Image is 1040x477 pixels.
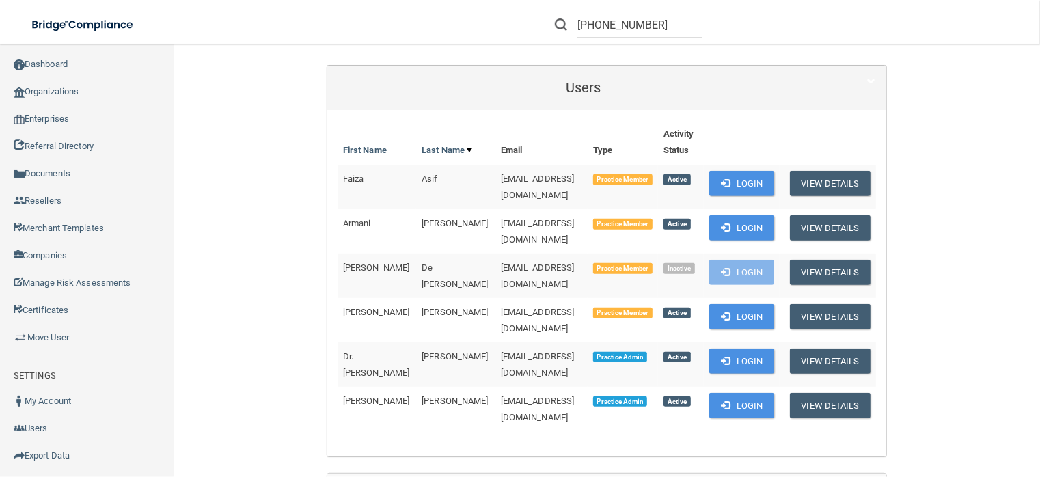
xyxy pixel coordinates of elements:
[663,352,691,363] span: Active
[593,396,647,407] span: Practice Admin
[790,215,871,241] button: View Details
[338,72,876,103] a: Users
[422,396,488,406] span: [PERSON_NAME]
[501,307,575,333] span: [EMAIL_ADDRESS][DOMAIN_NAME]
[593,174,653,185] span: Practice Member
[593,352,647,363] span: Practice Admin
[658,120,704,165] th: Activity Status
[709,304,774,329] button: Login
[422,351,488,362] span: [PERSON_NAME]
[343,396,409,406] span: [PERSON_NAME]
[14,169,25,180] img: icon-documents.8dae5593.png
[343,351,409,378] span: Dr. [PERSON_NAME]
[14,331,27,344] img: briefcase.64adab9b.png
[14,195,25,206] img: ic_reseller.de258add.png
[14,115,25,124] img: enterprise.0d942306.png
[577,12,702,38] input: Search
[804,381,1024,435] iframe: Drift Widget Chat Controller
[338,80,830,95] h5: Users
[343,142,387,159] a: First Name
[593,263,653,274] span: Practice Member
[343,218,371,228] span: Armani
[14,368,56,384] label: SETTINGS
[501,174,575,200] span: [EMAIL_ADDRESS][DOMAIN_NAME]
[343,174,364,184] span: Faiza
[343,307,409,317] span: [PERSON_NAME]
[593,219,653,230] span: Practice Member
[709,215,774,241] button: Login
[709,393,774,418] button: Login
[422,174,437,184] span: Asif
[422,142,472,159] a: Last Name
[663,308,691,318] span: Active
[790,393,871,418] button: View Details
[790,260,871,285] button: View Details
[14,87,25,98] img: organization-icon.f8decf85.png
[14,396,25,407] img: ic_user_dark.df1a06c3.png
[555,18,567,31] img: ic-search.3b580494.png
[501,351,575,378] span: [EMAIL_ADDRESS][DOMAIN_NAME]
[709,260,774,285] button: Login
[593,308,653,318] span: Practice Member
[422,307,488,317] span: [PERSON_NAME]
[501,218,575,245] span: [EMAIL_ADDRESS][DOMAIN_NAME]
[343,262,409,273] span: [PERSON_NAME]
[663,174,691,185] span: Active
[709,171,774,196] button: Login
[663,396,691,407] span: Active
[709,349,774,374] button: Login
[588,120,658,165] th: Type
[501,262,575,289] span: [EMAIL_ADDRESS][DOMAIN_NAME]
[14,450,25,461] img: icon-export.b9366987.png
[14,423,25,434] img: icon-users.e205127d.png
[790,349,871,374] button: View Details
[790,171,871,196] button: View Details
[663,263,696,274] span: Inactive
[422,262,488,289] span: De [PERSON_NAME]
[14,59,25,70] img: ic_dashboard_dark.d01f4a41.png
[422,218,488,228] span: [PERSON_NAME]
[501,396,575,422] span: [EMAIL_ADDRESS][DOMAIN_NAME]
[20,11,146,39] img: bridge_compliance_login_screen.278c3ca4.svg
[790,304,871,329] button: View Details
[663,219,691,230] span: Active
[495,120,588,165] th: Email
